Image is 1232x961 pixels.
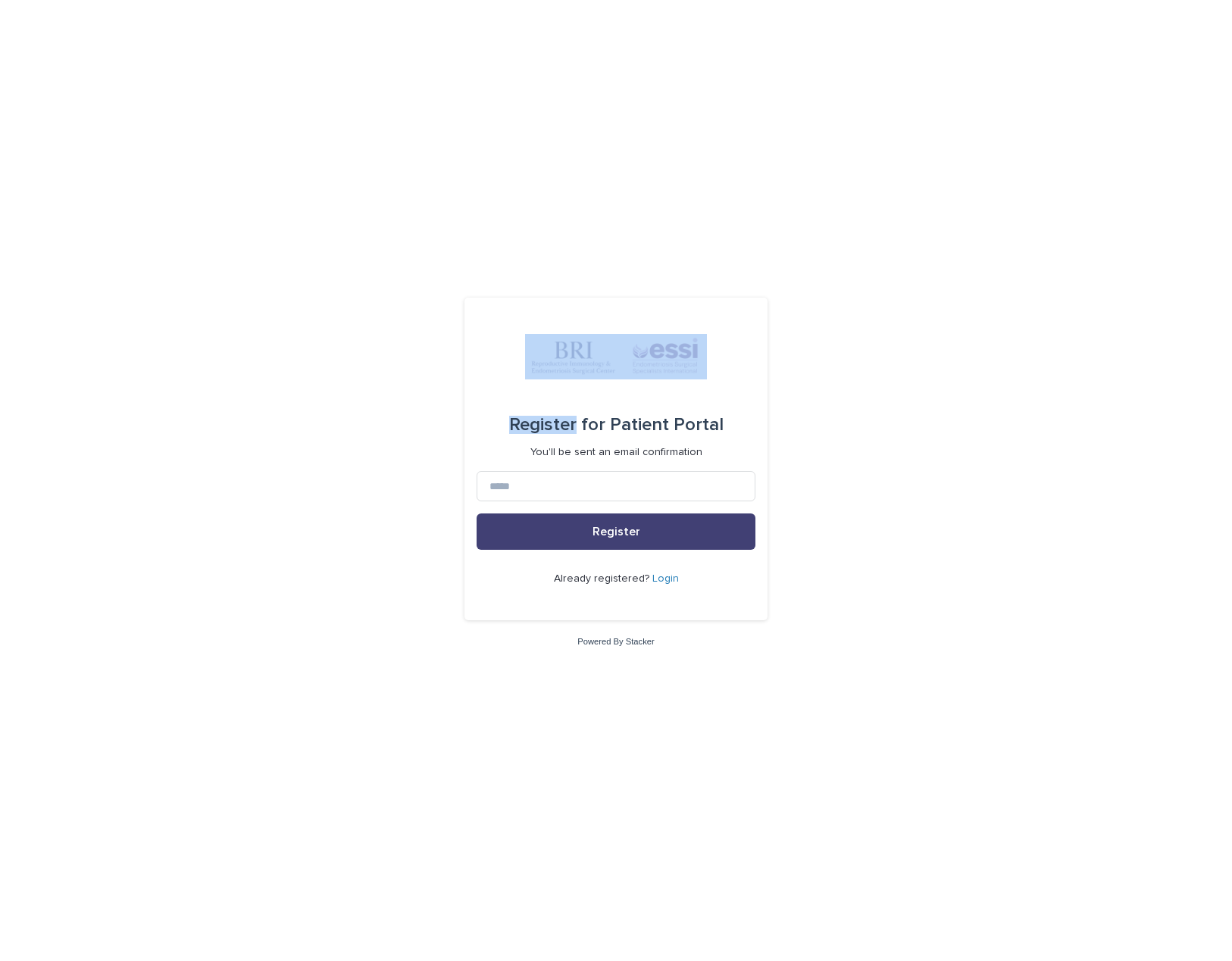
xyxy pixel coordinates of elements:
[577,637,654,646] a: Powered By Stacker
[509,404,724,446] div: Patient Portal
[593,526,640,538] span: Register
[554,573,652,584] span: Already registered?
[477,513,755,550] button: Register
[652,573,679,584] a: Login
[509,416,605,434] span: Register for
[525,334,707,379] img: sTqveMuKQLi8Rtyb97AT
[530,446,702,459] p: You'll be sent an email confirmation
